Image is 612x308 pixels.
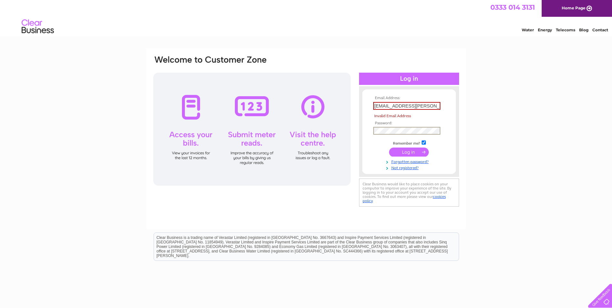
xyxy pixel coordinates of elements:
[372,139,446,146] td: Remember me?
[372,96,446,100] th: Email Address:
[389,148,429,157] input: Submit
[490,3,535,11] a: 0333 014 3131
[154,4,459,31] div: Clear Business is a trading name of Verastar Limited (registered in [GEOGRAPHIC_DATA] No. 3667643...
[538,27,552,32] a: Energy
[373,158,446,164] a: Forgotten password?
[21,17,54,36] img: logo.png
[579,27,588,32] a: Blog
[372,121,446,126] th: Password:
[359,179,459,207] div: Clear Business would like to place cookies on your computer to improve your experience of the sit...
[373,164,446,170] a: Not registered?
[556,27,575,32] a: Telecoms
[374,114,411,118] span: Invalid Email Address
[592,27,608,32] a: Contact
[522,27,534,32] a: Water
[363,194,446,203] a: cookies policy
